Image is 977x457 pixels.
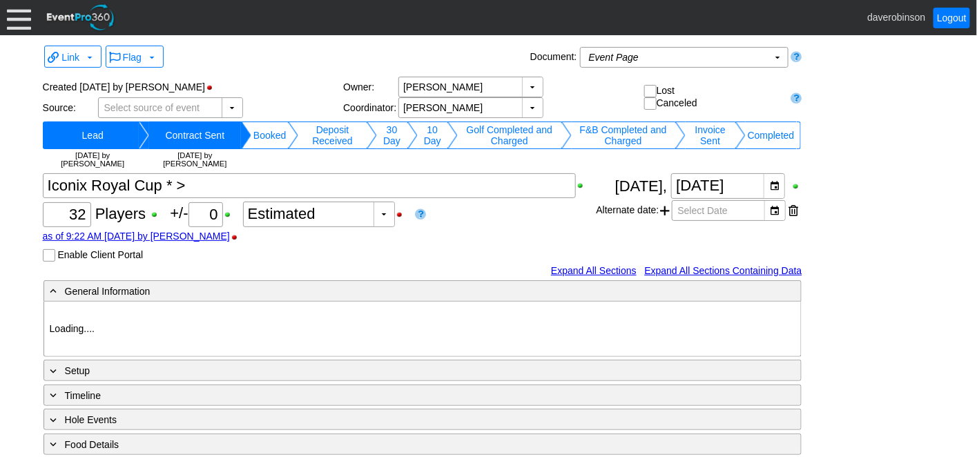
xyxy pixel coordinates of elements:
[47,149,139,170] td: [DATE] by [PERSON_NAME]
[458,121,561,149] td: Change status to Golf Completed and Charged
[686,121,735,149] td: Change status to Invoice Sent
[47,387,742,403] div: Timeline
[551,265,637,276] a: Expand All Sections
[230,233,246,242] div: Hide Guest Count Stamp when printing; click to show Guest Count Stamp when printing.
[572,121,675,149] td: Change status to F&B Completed and Charged
[123,52,142,63] span: Flag
[149,121,241,149] td: Change status to Contract Sent
[50,322,795,336] p: Loading....
[661,200,670,221] span: Add another alternate date
[48,49,95,64] span: Link
[65,390,101,401] span: Timeline
[109,49,157,64] span: Flag
[65,286,151,297] span: General Information
[61,52,79,63] span: Link
[43,77,344,97] div: Created [DATE] by [PERSON_NAME]
[43,102,98,113] div: Source:
[47,121,139,149] td: Change status to Lead
[47,362,742,378] div: Setup
[644,85,785,110] div: Lost Canceled
[615,177,667,195] span: [DATE],
[150,210,166,220] div: Show Guest Count when printing; click to hide Guest Count when printing.
[343,81,398,93] div: Owner:
[47,283,742,299] div: General Information
[934,8,970,28] a: Logout
[45,2,117,33] img: EventPro360
[205,83,221,93] div: Hide Status Bar when printing; click to show Status Bar when printing.
[65,414,117,425] span: Hole Events
[101,98,203,117] span: Select source of event
[47,411,742,427] div: Hole Events
[343,102,398,113] div: Coordinator:
[57,249,143,260] label: Enable Client Portal
[7,6,31,30] div: Menu: Click or 'Crtl+M' to toggle menu open/close
[223,210,239,220] div: Show Plus/Minus Count when printing; click to hide Plus/Minus Count when printing.
[95,206,146,223] span: Players
[597,199,802,222] div: Alternate date:
[395,210,411,220] div: Hide Guest Count Status when printing; click to show Guest Count Status when printing.
[589,52,639,63] i: Event Page
[645,265,802,276] a: Expand All Sections Containing Data
[251,121,288,149] td: Change status to Booked
[65,439,119,450] span: Food Details
[867,11,925,22] span: daverobinson
[528,47,580,70] div: Document:
[170,204,242,222] span: +/-
[791,182,802,191] div: Show Event Date when printing; click to hide Event Date when printing.
[47,436,742,452] div: Food Details
[149,149,241,170] td: [DATE] by [PERSON_NAME]
[418,121,448,149] td: Change status to 10 Day
[65,365,90,376] span: Setup
[746,121,797,149] td: Change status to Completed
[576,181,592,191] div: Show Event Title when printing; click to hide Event Title when printing.
[789,200,799,221] div: Remove this date
[377,121,407,149] td: Change status to 30 Day
[675,201,731,220] span: Select Date
[298,121,366,149] td: Change status to Deposit Received
[43,231,230,242] a: as of 9:22 AM [DATE] by [PERSON_NAME]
